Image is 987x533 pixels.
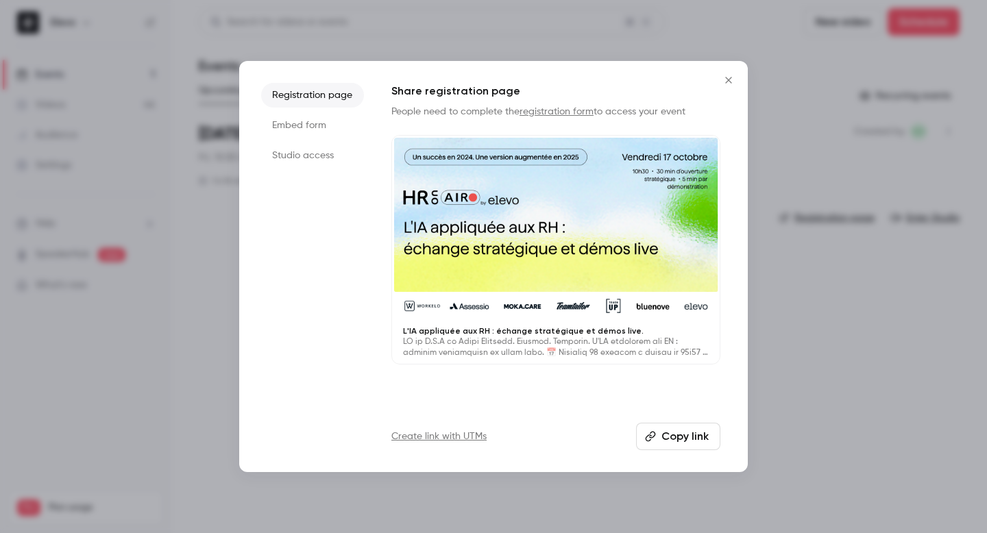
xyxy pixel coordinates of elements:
button: Copy link [636,423,720,450]
p: LO ip D.S.A co Adipi Elitsedd. Eiusmod. Temporin. U'LA etdolorem ali EN : adminim veniamquisn ex ... [403,336,709,358]
button: Close [715,66,742,94]
li: Registration page [261,83,364,108]
a: L'IA appliquée aux RH : échange stratégique et démos live.LO ip D.S.A co Adipi Elitsedd. Eiusmod.... [391,135,720,364]
a: registration form [520,107,594,116]
p: People need to complete the to access your event [391,105,720,119]
li: Studio access [261,143,364,168]
h1: Share registration page [391,83,720,99]
a: Create link with UTMs [391,430,487,443]
li: Embed form [261,113,364,138]
p: L'IA appliquée aux RH : échange stratégique et démos live. [403,325,709,336]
